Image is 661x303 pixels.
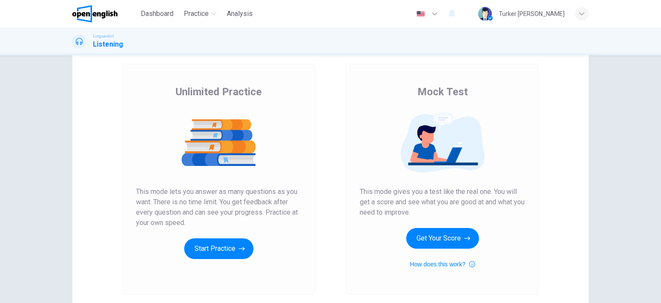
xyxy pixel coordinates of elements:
[93,33,114,39] span: Linguaskill
[223,6,256,22] button: Analysis
[184,9,209,19] span: Practice
[406,228,479,249] button: Get Your Score
[415,11,426,17] img: en
[410,259,475,269] button: How does this work?
[72,5,117,22] img: OpenEnglish logo
[137,6,177,22] button: Dashboard
[136,187,301,228] span: This mode lets you answer as many questions as you want. There is no time limit. You get feedback...
[184,238,253,259] button: Start Practice
[499,9,565,19] div: Turker [PERSON_NAME]
[478,7,492,21] img: Profile picture
[72,5,137,22] a: OpenEnglish logo
[93,39,123,50] h1: Listening
[176,85,262,99] span: Unlimited Practice
[180,6,220,22] button: Practice
[141,9,173,19] span: Dashboard
[227,9,253,19] span: Analysis
[360,187,525,218] span: This mode gives you a test like the real one. You will get a score and see what you are good at a...
[417,85,468,99] span: Mock Test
